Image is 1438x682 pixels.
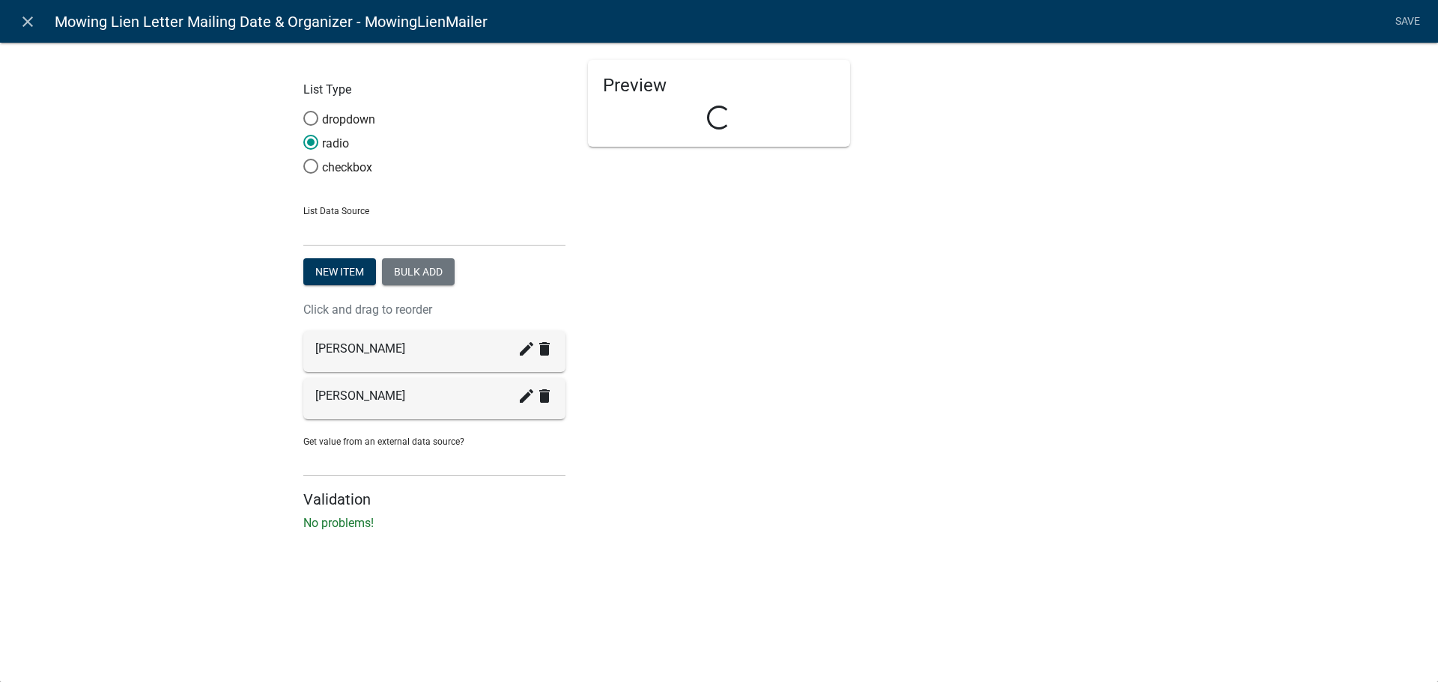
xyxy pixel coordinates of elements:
i: delete [536,387,553,405]
p: List Type [303,81,565,99]
label: radio [303,135,349,153]
label: checkbox [303,159,372,177]
h5: Validation [303,490,1135,508]
button: Bulk add [382,258,455,285]
span: Mowing Lien Letter Mailing Date & Organizer - MowingLienMailer [55,7,488,37]
i: close [19,13,37,31]
i: delete [536,340,553,358]
div: [PERSON_NAME] [315,340,553,358]
i: create [518,387,536,405]
label: dropdown [303,111,375,129]
div: [PERSON_NAME] [315,387,553,405]
button: New item [303,258,376,285]
p: No problems! [303,514,1135,532]
i: create [518,340,536,358]
p: Click and drag to reorder [303,301,565,319]
h5: Preview [603,75,835,97]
